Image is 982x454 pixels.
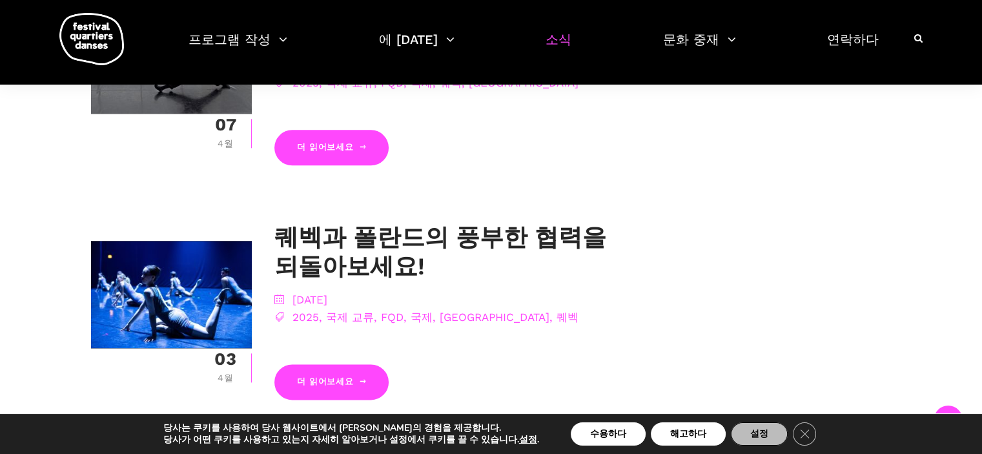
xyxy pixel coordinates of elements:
font: . [537,433,539,446]
a: 국제 [411,311,433,324]
button: 설정 [731,422,788,446]
a: 소식 [546,28,571,67]
font: 07 [215,114,237,135]
a: 퀘벡 [557,311,578,324]
a: 퀘벡과 폴란드의 풍부한 협력을 되돌아보세요! [274,223,606,280]
font: , [319,311,322,324]
font: 4월 [218,138,234,149]
a: 에 [DATE] [379,28,455,67]
button: 해고하다 [651,422,726,446]
font: 수용하다 [590,428,626,440]
font: 소식 [546,32,571,47]
a: 더 읽어보세요 [274,130,388,165]
font: 설정 [750,428,768,440]
button: 수용하다 [571,422,646,446]
font: 해고하다 [670,428,706,440]
a: 2025 [292,311,319,324]
font: 4월 [218,373,234,383]
font: 더 읽어보세요 [297,377,354,386]
button: 설정 [519,434,537,446]
a: [GEOGRAPHIC_DATA] [440,311,549,324]
font: , [374,311,377,324]
font: 프로그램 작성 [189,32,271,47]
font: 문화 중재 [663,32,719,47]
a: [DATE] [292,293,327,306]
font: 에 [DATE] [379,32,438,47]
font: 더 읽어보세요 [297,142,354,152]
font: , [404,311,407,324]
a: 문화 중재 [663,28,736,67]
font: 당사는 쿠키를 사용하여 당사 웹사이트에서 [PERSON_NAME]의 경험을 제공합니다. [163,422,501,434]
font: , [549,311,553,324]
a: 국제 교류 [326,311,374,324]
font: 설정 [519,433,537,446]
img: 폴린(2) [91,241,252,348]
a: 프로그램 작성 [189,28,287,67]
img: 로고-fqd-med [59,13,124,65]
font: 당사가 어떤 쿠키를 사용하고 있는지 자세히 알아보거나 설정에서 쿠키를 끌 수 있습니다. [163,433,519,446]
button: GDPR 쿠키 배너 닫기 [793,422,816,446]
a: 연락하다 [827,28,879,67]
font: 연락하다 [827,32,879,47]
a: 더 읽어보세요 [274,364,388,400]
a: FQD [381,311,404,324]
font: , [433,311,436,324]
font: 03 [214,349,237,369]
